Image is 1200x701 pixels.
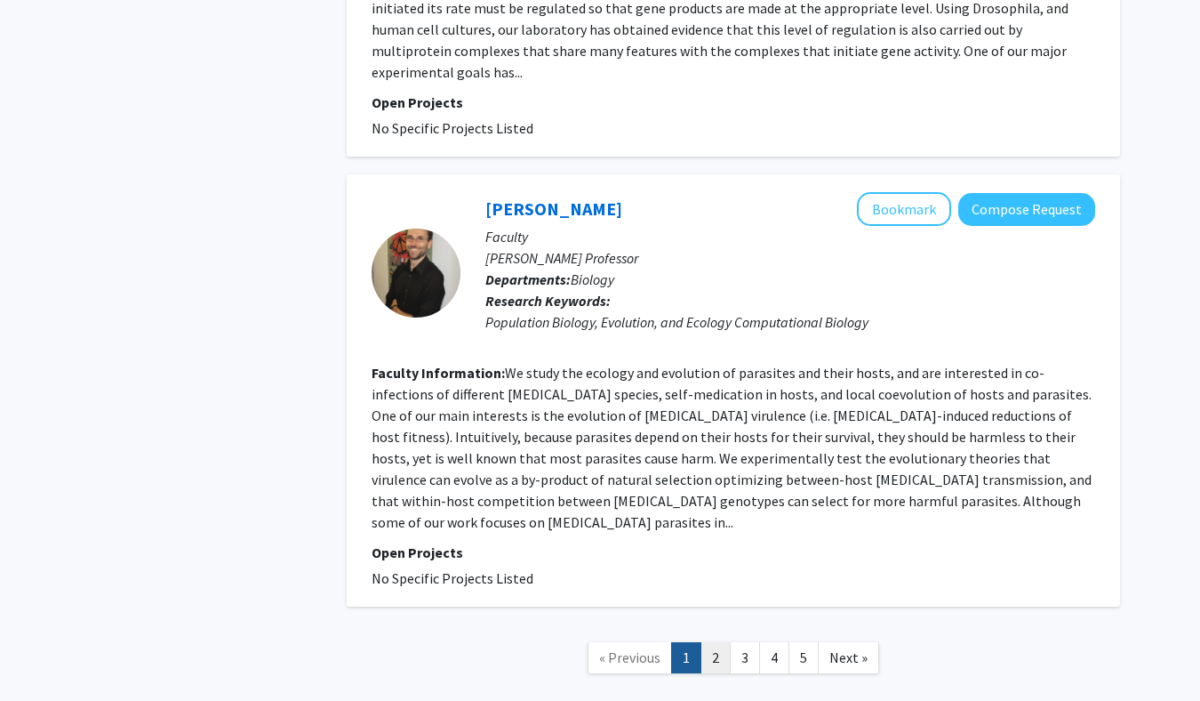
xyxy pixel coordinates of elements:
a: Previous Page [588,642,672,673]
p: Open Projects [372,92,1095,113]
div: Population Biology, Evolution, and Ecology Computational Biology [485,311,1095,333]
button: Add Jaap De Roode to Bookmarks [857,192,951,226]
span: No Specific Projects Listed [372,569,533,587]
fg-read-more: We study the ecology and evolution of parasites and their hosts, and are interested in co-infecti... [372,364,1092,531]
a: 5 [788,642,819,673]
b: Departments: [485,270,571,288]
button: Compose Request to Jaap De Roode [958,193,1095,226]
nav: Page navigation [347,624,1120,697]
span: « Previous [599,649,660,666]
a: 1 [671,642,701,673]
a: Next [818,642,879,673]
a: 4 [759,642,789,673]
span: Biology [571,270,614,288]
span: Next » [829,649,868,666]
iframe: Chat [13,621,76,688]
span: No Specific Projects Listed [372,119,533,137]
b: Research Keywords: [485,292,611,310]
p: [PERSON_NAME] Professor [485,247,1095,269]
p: Open Projects [372,542,1095,563]
a: 2 [700,642,731,673]
a: [PERSON_NAME] [485,197,622,220]
p: Faculty [485,226,1095,247]
b: Faculty Information: [372,364,505,382]
a: 3 [730,642,760,673]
